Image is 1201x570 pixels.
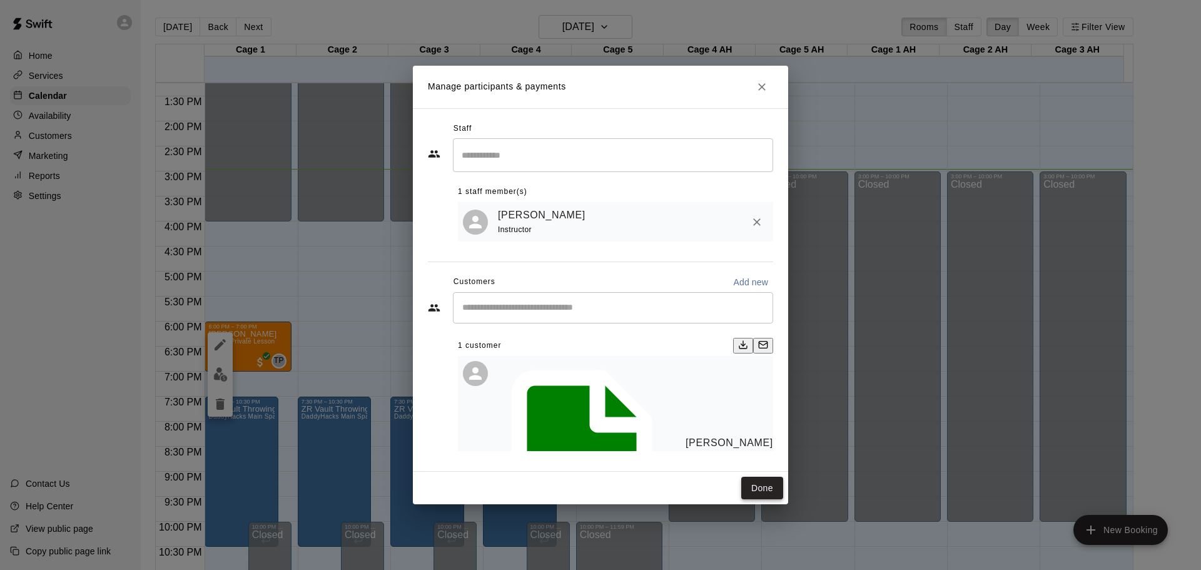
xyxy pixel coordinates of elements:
[458,182,527,202] span: 1 staff member(s)
[454,272,495,292] span: Customers
[728,272,773,292] button: Add new
[686,435,773,451] a: [PERSON_NAME]
[453,138,773,171] div: Search staff
[753,338,773,354] button: Email participants
[733,276,768,288] p: Add new
[428,148,440,160] svg: Staff
[733,338,753,354] button: Download list
[454,119,472,139] span: Staff
[498,225,532,234] span: Instructor
[746,211,768,233] button: Remove
[453,292,773,323] div: Start typing to search customers...
[463,361,488,386] div: Lucas Yang
[458,336,501,356] span: 1 customer
[498,207,585,223] a: [PERSON_NAME]
[741,477,783,500] button: Done
[463,210,488,235] div: Tim Payne
[751,76,773,98] button: Close
[428,302,440,314] svg: Customers
[428,80,566,93] p: Manage participants & payments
